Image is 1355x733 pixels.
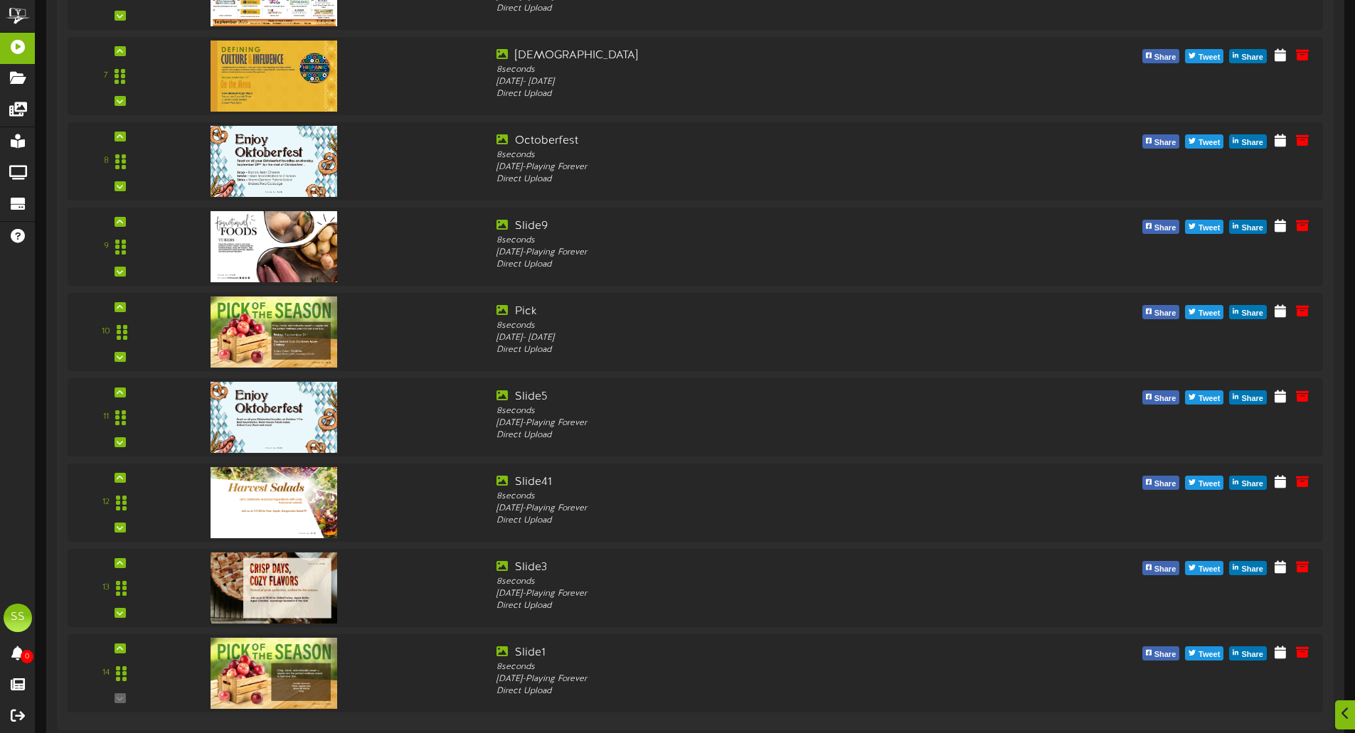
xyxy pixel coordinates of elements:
[496,576,998,588] div: 8 seconds
[1238,647,1266,663] span: Share
[496,600,998,612] div: Direct Upload
[496,685,998,697] div: Direct Upload
[1238,50,1266,65] span: Share
[496,515,998,527] div: Direct Upload
[496,88,998,100] div: Direct Upload
[1185,134,1223,149] button: Tweet
[496,661,998,673] div: 8 seconds
[1238,306,1266,321] span: Share
[1152,220,1179,236] span: Share
[496,247,998,259] div: [DATE] - Playing Forever
[496,259,998,271] div: Direct Upload
[102,582,110,594] div: 13
[1142,220,1180,234] button: Share
[1152,647,1179,663] span: Share
[1196,562,1223,577] span: Tweet
[496,491,998,503] div: 8 seconds
[211,211,337,282] img: f4001aa2-6d3b-42d6-8b23-0a66d7179603.jpg
[1185,49,1223,63] button: Tweet
[1196,220,1223,236] span: Tweet
[1238,391,1266,407] span: Share
[496,149,998,161] div: 8 seconds
[1196,391,1223,407] span: Tweet
[496,417,998,429] div: [DATE] - Playing Forever
[496,405,998,417] div: 8 seconds
[496,344,998,356] div: Direct Upload
[1185,220,1223,234] button: Tweet
[4,604,32,632] div: SS
[496,304,998,320] div: Pick
[1196,647,1223,663] span: Tweet
[496,161,998,173] div: [DATE] - Playing Forever
[496,503,998,515] div: [DATE] - Playing Forever
[496,76,998,88] div: [DATE] - [DATE]
[1142,49,1180,63] button: Share
[496,235,998,247] div: 8 seconds
[1229,220,1267,234] button: Share
[496,320,998,332] div: 8 seconds
[1142,305,1180,319] button: Share
[211,41,337,112] img: 56f7d2c0-954d-4c49-95f8-e0f197610184.jpg
[496,332,998,344] div: [DATE] - [DATE]
[104,240,109,252] div: 9
[211,552,337,624] img: 9bedc155-5c04-46f9-a06f-dcd34e8de582.jpg
[1142,390,1180,405] button: Share
[496,474,998,491] div: Slide41
[1229,305,1267,319] button: Share
[1152,391,1179,407] span: Share
[211,382,337,453] img: 1c87b795-8d05-4e4a-aab0-4f814226fe27.jpg
[1196,135,1223,151] span: Tweet
[1229,561,1267,575] button: Share
[211,638,337,709] img: 37edaeba-3fae-4f5a-87b9-1086469fe54f.jpg
[102,667,110,679] div: 14
[1196,306,1223,321] span: Tweet
[1229,476,1267,490] button: Share
[211,467,337,538] img: 3a6e2c31-b3f3-427d-8897-9dc3df3034fb.jpg
[104,155,109,167] div: 8
[1196,476,1223,492] span: Tweet
[1185,561,1223,575] button: Tweet
[1152,562,1179,577] span: Share
[21,650,33,663] span: 0
[496,673,998,685] div: [DATE] - Playing Forever
[102,496,110,508] div: 12
[1185,305,1223,319] button: Tweet
[102,326,110,338] div: 10
[1185,646,1223,660] button: Tweet
[1229,49,1267,63] button: Share
[496,3,998,15] div: Direct Upload
[496,173,998,186] div: Direct Upload
[1238,135,1266,151] span: Share
[211,126,337,197] img: 0761edb7-e446-4e74-b0d1-0d2222472ef1.jpg
[496,133,998,149] div: Octoberfest
[1229,390,1267,405] button: Share
[1185,390,1223,405] button: Tweet
[496,64,998,76] div: 8 seconds
[1152,476,1179,492] span: Share
[1152,306,1179,321] span: Share
[1229,134,1267,149] button: Share
[496,588,998,600] div: [DATE] - Playing Forever
[1152,135,1179,151] span: Share
[1196,50,1223,65] span: Tweet
[1229,646,1267,660] button: Share
[496,389,998,405] div: Slide5
[1238,476,1266,492] span: Share
[496,429,998,442] div: Direct Upload
[496,48,998,64] div: [DEMOGRAPHIC_DATA]
[1142,476,1180,490] button: Share
[1142,134,1180,149] button: Share
[496,560,998,576] div: Slide3
[1142,561,1180,575] button: Share
[211,296,337,368] img: 1378bc7b-6f08-452d-b8ce-080c5de51fb6.jpg
[1238,562,1266,577] span: Share
[103,411,109,423] div: 11
[1238,220,1266,236] span: Share
[496,218,998,235] div: Slide9
[1152,50,1179,65] span: Share
[1185,476,1223,490] button: Tweet
[496,645,998,661] div: Slide1
[1142,646,1180,660] button: Share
